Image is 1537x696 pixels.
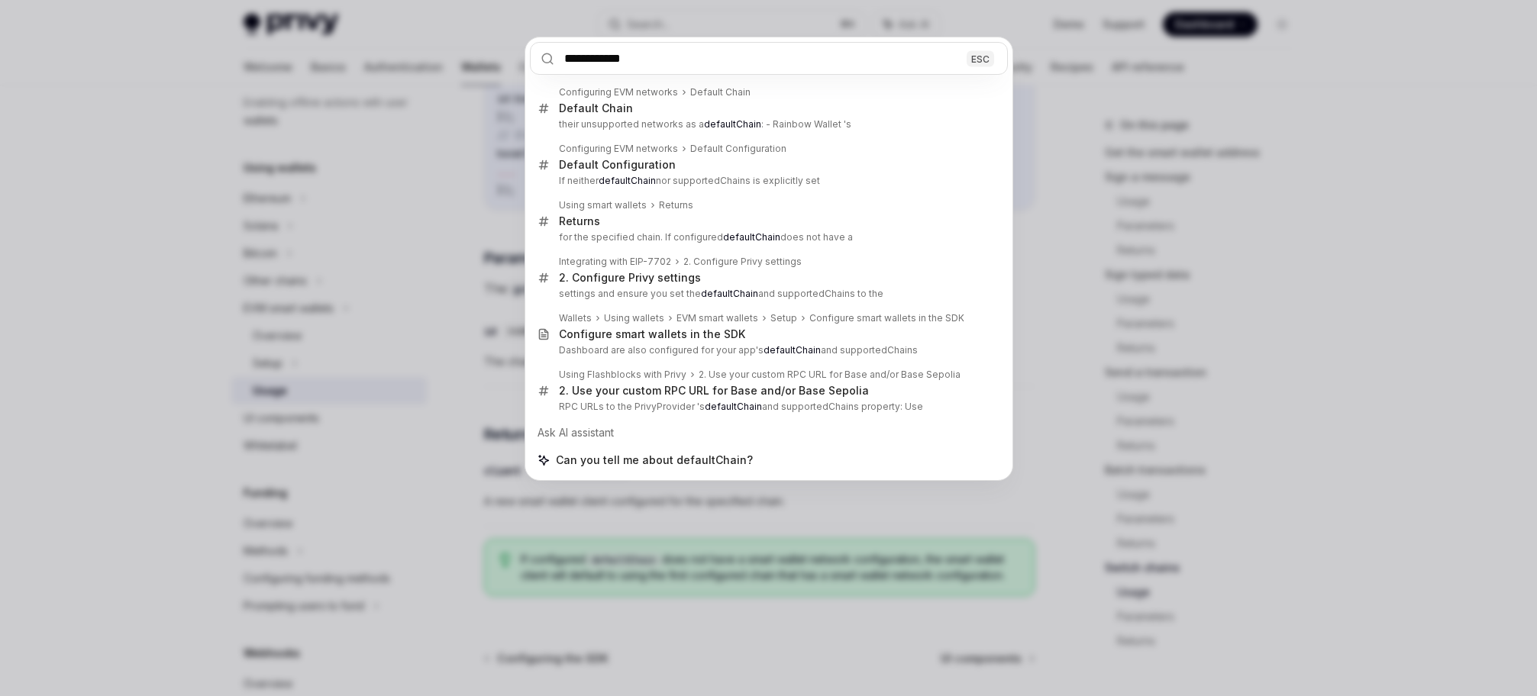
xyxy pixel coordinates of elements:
[559,143,678,155] div: Configuring EVM networks
[559,271,701,285] div: 2. Configure Privy settings
[559,158,676,172] div: Default Configuration
[723,231,780,243] b: defaultChain
[559,344,976,356] p: Dashboard are also configured for your app's and supportedChains
[559,175,976,187] p: If neither nor supportedChains is explicitly set
[559,327,745,341] div: Configure smart wallets in the SDK
[809,312,964,324] div: Configure smart wallets in the SDK
[599,175,656,186] b: defaultChain
[559,231,976,243] p: for the specified chain. If configured does not have a
[770,312,797,324] div: Setup
[559,312,592,324] div: Wallets
[676,312,758,324] div: EVM smart wallets
[764,344,821,356] b: defaultChain
[559,118,976,130] p: their unsupported networks as a : - Rainbow Wallet 's
[690,86,751,98] div: Default Chain
[701,288,758,299] b: defaultChain
[559,199,647,211] div: Using smart wallets
[683,256,802,268] div: 2. Configure Privy settings
[559,256,671,268] div: Integrating with EIP-7702
[690,143,786,155] div: Default Configuration
[967,50,994,66] div: ESC
[705,401,762,412] b: defaultChain
[604,312,664,324] div: Using wallets
[556,453,753,468] span: Can you tell me about defaultChain?
[559,101,633,115] div: Default Chain
[559,214,600,228] div: Returns
[559,86,678,98] div: Configuring EVM networks
[659,199,693,211] div: Returns
[559,384,869,398] div: 2. Use your custom RPC URL for Base and/or Base Sepolia
[530,419,1008,446] div: Ask AI assistant
[704,118,761,130] b: defaultChain
[559,288,976,300] p: settings and ensure you set the and supportedChains to the
[699,369,961,381] div: 2. Use your custom RPC URL for Base and/or Base Sepolia
[559,401,976,413] p: RPC URLs to the PrivyProvider 's and supportedChains property: Use
[559,369,686,381] div: Using Flashblocks with Privy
